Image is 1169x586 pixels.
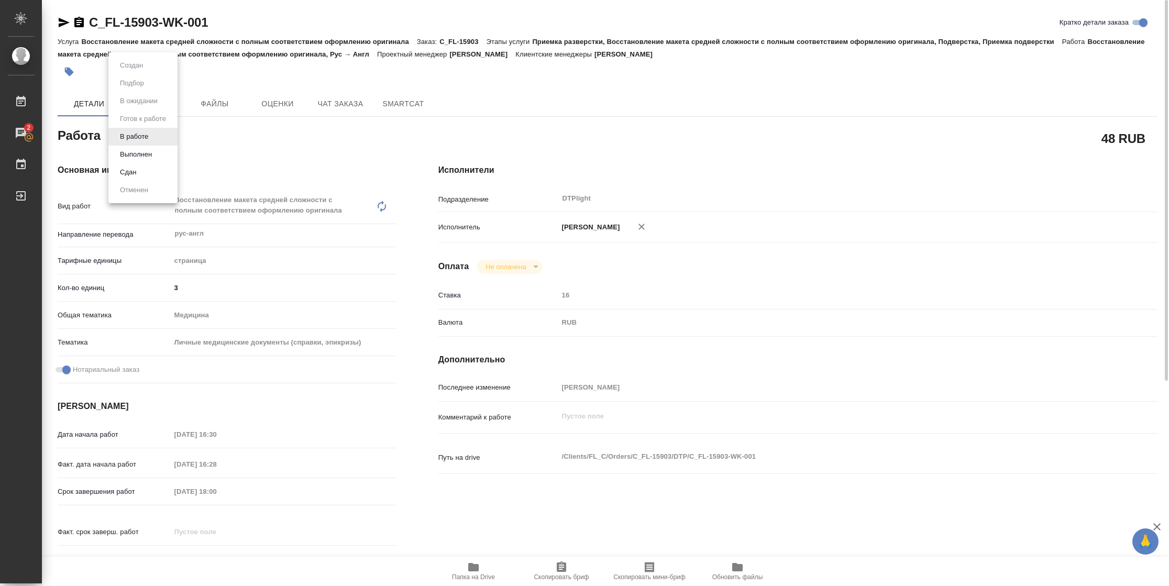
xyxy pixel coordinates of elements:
button: Сдан [117,167,139,178]
button: В работе [117,131,151,142]
button: Выполнен [117,149,155,160]
button: Подбор [117,78,147,89]
button: Отменен [117,184,151,196]
button: Создан [117,60,146,71]
button: Готов к работе [117,113,169,125]
button: В ожидании [117,95,161,107]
